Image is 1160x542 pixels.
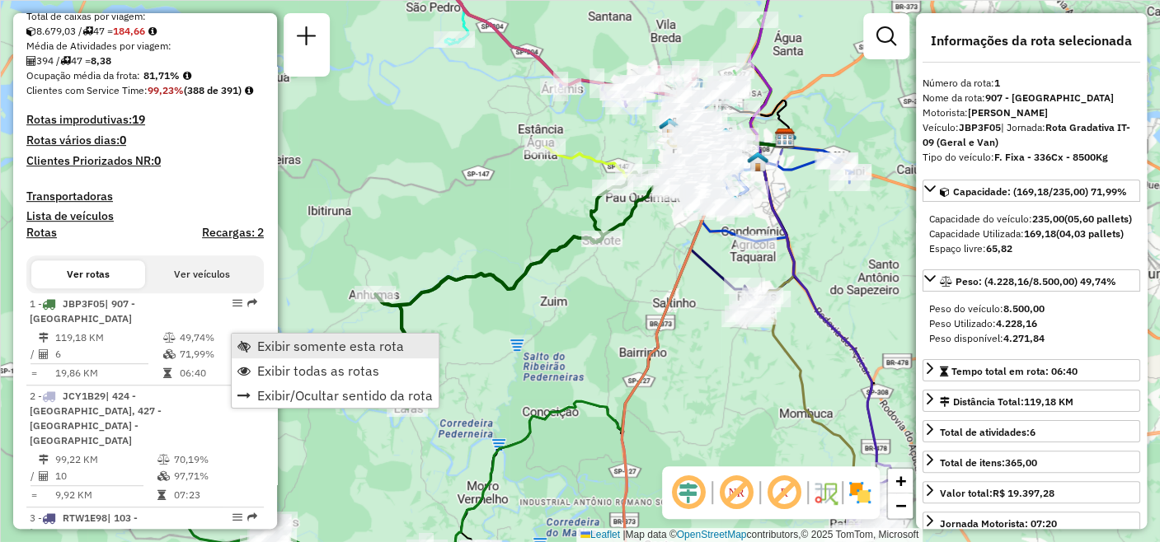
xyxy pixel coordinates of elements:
[232,358,439,383] li: Exibir todas as rotas
[54,346,162,362] td: 6
[968,106,1048,119] strong: [PERSON_NAME]
[120,133,126,147] strong: 0
[26,24,264,39] div: 8.679,03 / 47 =
[31,260,145,288] button: Ver rotas
[923,512,1140,534] a: Jornada Motorista: 07:20
[622,529,625,540] span: |
[30,297,135,325] span: 1 -
[39,455,49,465] i: Distância Total
[30,390,162,446] span: | 424 - [GEOGRAPHIC_DATA], 427 - [GEOGRAPHIC_DATA] - [GEOGRAPHIC_DATA]
[26,226,57,240] a: Rotas
[30,365,38,381] td: =
[929,316,1134,331] div: Peso Utilizado:
[951,365,1078,377] span: Tempo total em rota: 06:40
[157,455,170,465] i: % de utilização do peso
[54,487,157,503] td: 9,92 KM
[30,297,135,325] span: | 907 - [GEOGRAPHIC_DATA]
[82,26,93,36] i: Total de rotas
[888,469,913,493] a: Zoom in
[923,33,1140,49] h4: Informações da rota selecionada
[923,91,1140,105] div: Nome da rota:
[183,71,191,81] em: Média calculada utilizando a maior ocupação (%Peso ou %Cubagem) de cada rota da sessão. Rotas cro...
[132,112,145,127] strong: 19
[173,468,256,484] td: 97,71%
[54,329,162,346] td: 119,18 KM
[888,493,913,518] a: Zoom out
[179,346,257,362] td: 71,99%
[1024,227,1056,240] strong: 169,18
[669,473,708,512] span: Ocultar deslocamento
[30,390,162,446] span: 2 -
[157,471,170,481] i: % de utilização da cubagem
[26,69,140,82] span: Ocupação média da frota:
[812,479,838,506] img: Fluxo de ruas
[26,39,264,54] div: Média de Atividades por viagem:
[994,77,1000,89] strong: 1
[26,154,264,168] h4: Clientes Priorizados NR:
[923,180,1140,202] a: Capacidade: (169,18/235,00) 71,99%
[184,84,242,96] strong: (388 de 391)
[923,481,1140,503] a: Valor total:R$ 19.397,28
[148,84,184,96] strong: 99,23%
[923,120,1140,150] div: Veículo:
[923,105,1140,120] div: Motorista:
[26,209,264,223] h4: Lista de veículos
[163,349,176,359] i: % de utilização da cubagem
[26,133,264,147] h4: Rotas vários dias:
[26,84,148,96] span: Clientes com Service Time:
[993,487,1054,499] strong: R$ 19.397,28
[63,512,107,524] span: RTW1E98
[940,395,1073,409] div: Distância Total:
[39,333,49,343] i: Distância Total
[26,113,264,127] h4: Rotas improdutivas:
[923,76,1140,91] div: Número da rota:
[163,333,176,343] i: % de utilização do peso
[54,451,157,468] td: 99,22 KM
[929,331,1134,346] div: Peso disponível:
[985,91,1114,104] strong: 907 - [GEOGRAPHIC_DATA]
[113,25,145,37] strong: 184,66
[959,121,1001,133] strong: JBP3F05
[163,368,171,378] i: Tempo total em rota
[994,151,1108,163] strong: F. Fixa - 336Cx - 8500Kg
[870,20,903,53] a: Exibir filtros
[923,269,1140,292] a: Peso: (4.228,16/8.500,00) 49,74%
[716,473,756,512] span: Exibir NR
[1056,227,1124,240] strong: (04,03 pallets)
[145,260,259,288] button: Ver veículos
[923,359,1140,381] a: Tempo total em rota: 06:40
[245,86,253,96] em: Rotas cross docking consideradas
[940,516,1057,531] div: Jornada Motorista: 07:20
[257,364,379,377] span: Exibir todas as rotas
[173,487,256,503] td: 07:23
[929,227,1134,241] div: Capacidade Utilizada:
[179,329,257,346] td: 49,74%
[63,297,105,310] span: JBP3F05
[923,121,1130,148] span: | Jornada:
[179,365,257,381] td: 06:40
[173,451,256,468] td: 70,19%
[1003,332,1045,344] strong: 4.271,84
[847,479,873,506] img: Exibir/Ocultar setores
[956,275,1116,287] span: Peso: (4.228,16/8.500,00) 49,74%
[247,512,257,522] em: Rota exportada
[143,69,180,82] strong: 81,71%
[1003,302,1045,315] strong: 8.500,00
[940,486,1054,501] div: Valor total:
[63,390,106,402] span: JCY1B29
[157,490,166,500] i: Tempo total em rota
[232,383,439,408] li: Exibir/Ocultar sentido da rota
[54,468,157,484] td: 10
[26,26,36,36] i: Cubagem total roteirizado
[724,194,745,216] img: WCL - Higienópolis
[953,185,1127,198] span: Capacidade: (169,18/235,00) 71,99%
[148,26,157,36] i: Meta Caixas/viagem: 210,50 Diferença: -25,84
[1024,395,1073,408] span: 119,18 KM
[1064,213,1132,225] strong: (05,60 pallets)
[39,471,49,481] i: Total de Atividades
[895,470,906,491] span: +
[247,298,257,308] em: Rota exportada
[940,426,1036,438] span: Total de atividades:
[26,189,264,203] h4: Transportadoras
